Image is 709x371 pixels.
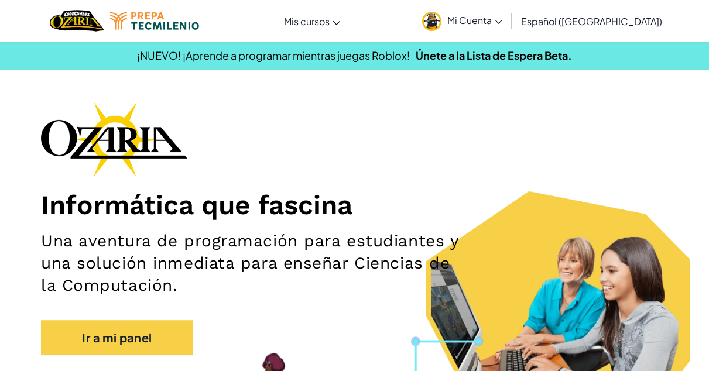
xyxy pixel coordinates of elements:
a: Español ([GEOGRAPHIC_DATA]) [515,5,668,37]
span: Mis cursos [284,15,330,28]
h2: Una aventura de programación para estudiantes y una solución inmediata para enseñar Ciencias de l... [41,230,461,297]
a: Mi Cuenta [416,2,508,39]
h1: Informática que fascina [41,188,668,221]
img: Ozaria branding logo [41,102,187,177]
img: Home [50,9,104,33]
img: Tecmilenio logo [110,12,199,30]
a: Únete a la Lista de Espera Beta. [416,49,572,62]
img: avatar [422,12,441,31]
span: ¡NUEVO! ¡Aprende a programar mientras juegas Roblox! [137,49,410,62]
span: Español ([GEOGRAPHIC_DATA]) [521,15,662,28]
span: Mi Cuenta [447,14,502,26]
a: Mis cursos [278,5,346,37]
a: Ozaria by CodeCombat logo [50,9,104,33]
a: Ir a mi panel [41,320,193,355]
